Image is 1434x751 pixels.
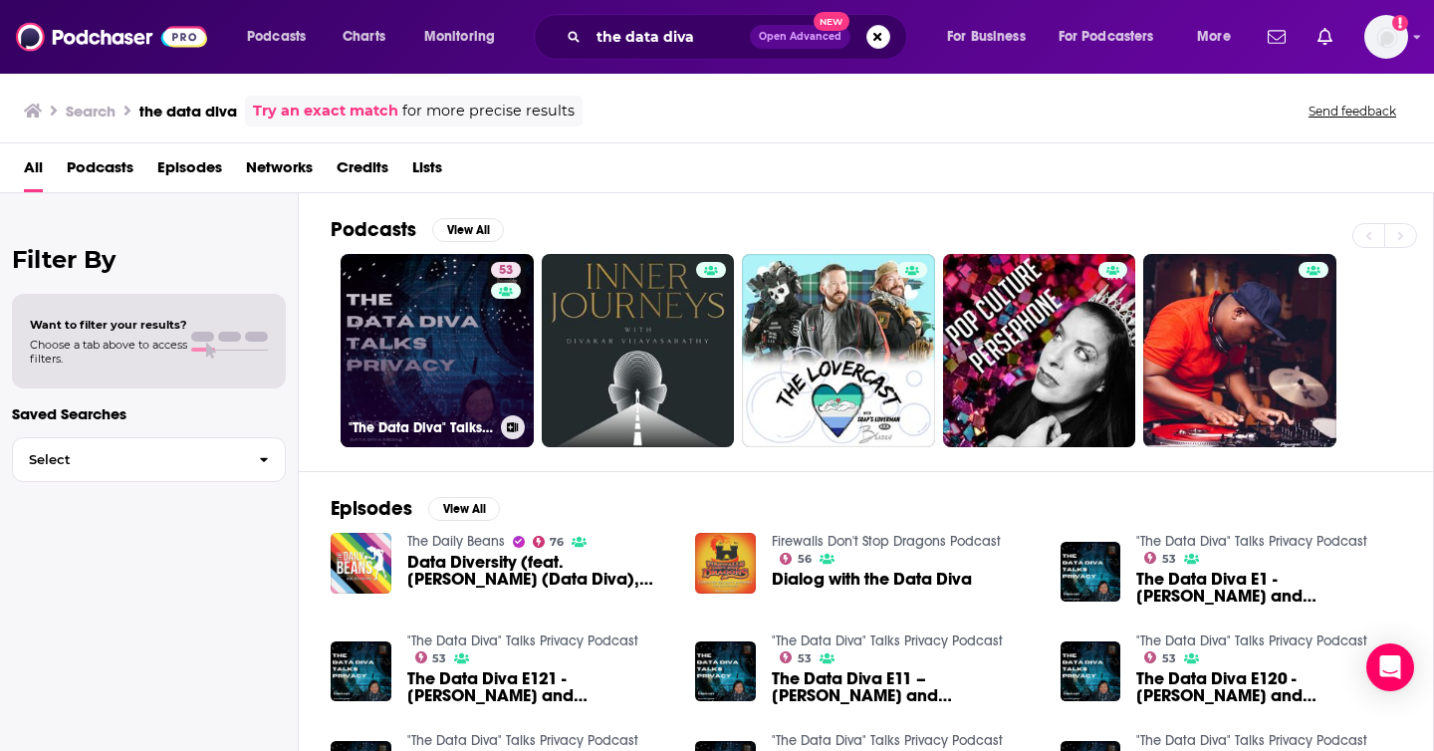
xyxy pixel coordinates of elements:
[499,261,513,281] span: 53
[415,651,447,663] a: 53
[12,437,286,482] button: Select
[1303,103,1402,120] button: Send feedback
[30,318,187,332] span: Want to filter your results?
[428,497,500,521] button: View All
[16,18,207,56] img: Podchaser - Follow, Share and Rate Podcasts
[343,23,385,51] span: Charts
[253,100,398,123] a: Try an exact match
[331,533,391,594] img: Data Diversity (feat. Nancy Stalnaker (Data Diva), Matt Mawhinney of Generation Data)
[947,23,1026,51] span: For Business
[759,32,841,42] span: Open Advanced
[1364,15,1408,59] span: Logged in as katiewhorton
[407,554,672,588] a: Data Diversity (feat. Nancy Stalnaker (Data Diva), Matt Mawhinney of Generation Data)
[331,217,416,242] h2: Podcasts
[30,338,187,366] span: Choose a tab above to access filters.
[12,404,286,423] p: Saved Searches
[1059,23,1154,51] span: For Podcasters
[1144,651,1176,663] a: 53
[814,12,849,31] span: New
[1162,555,1176,564] span: 53
[139,102,237,121] h3: the data diva
[772,632,1003,649] a: "The Data Diva" Talks Privacy Podcast
[1136,571,1401,605] a: The Data Diva E1 - Jeff Salling and Debbie Reynolds
[772,533,1001,550] a: Firewalls Don't Stop Dragons Podcast
[1136,533,1367,550] a: "The Data Diva" Talks Privacy Podcast
[798,555,812,564] span: 56
[407,670,672,704] span: The Data Diva E121 - [PERSON_NAME] and [PERSON_NAME]
[695,641,756,702] img: The Data Diva E11 – Beth Winters and Debbie Reynolds
[1310,20,1340,54] a: Show notifications dropdown
[331,641,391,702] img: The Data Diva E121 - Jess Simpson and Debbie Reynolds
[247,23,306,51] span: Podcasts
[1136,670,1401,704] a: The Data Diva E120 - Chris Glanden and Debbie Reynolds
[157,151,222,192] a: Episodes
[407,554,672,588] span: Data Diversity (feat. [PERSON_NAME] (Data Diva), [PERSON_NAME] of Generation Data)
[798,654,812,663] span: 53
[410,21,521,53] button: open menu
[1061,641,1121,702] img: The Data Diva E120 - Chris Glanden and Debbie Reynolds
[1260,20,1294,54] a: Show notifications dropdown
[491,262,521,278] a: 53
[1162,654,1176,663] span: 53
[772,571,972,588] a: Dialog with the Data Diva
[233,21,332,53] button: open menu
[1144,552,1176,564] a: 53
[933,21,1051,53] button: open menu
[772,670,1037,704] a: The Data Diva E11 – Beth Winters and Debbie Reynolds
[1183,21,1256,53] button: open menu
[407,533,505,550] a: The Daily Beans
[331,217,504,242] a: PodcastsView All
[1366,643,1414,691] div: Open Intercom Messenger
[432,654,446,663] span: 53
[1364,15,1408,59] button: Show profile menu
[12,245,286,274] h2: Filter By
[1197,23,1231,51] span: More
[750,25,850,49] button: Open AdvancedNew
[589,21,750,53] input: Search podcasts, credits, & more...
[1136,732,1367,749] a: "The Data Diva" Talks Privacy Podcast
[331,496,412,521] h2: Episodes
[1136,670,1401,704] span: The Data Diva E120 - [PERSON_NAME] and [PERSON_NAME]
[66,102,116,121] h3: Search
[1061,542,1121,603] img: The Data Diva E1 - Jeff Salling and Debbie Reynolds
[67,151,133,192] a: Podcasts
[24,151,43,192] a: All
[412,151,442,192] a: Lists
[402,100,575,123] span: for more precise results
[780,553,812,565] a: 56
[424,23,495,51] span: Monitoring
[695,533,756,594] img: Dialog with the Data Diva
[13,453,243,466] span: Select
[246,151,313,192] a: Networks
[407,670,672,704] a: The Data Diva E121 - Jess Simpson and Debbie Reynolds
[772,732,1003,749] a: "The Data Diva" Talks Privacy Podcast
[772,670,1037,704] span: The Data Diva E11 – [PERSON_NAME] and [PERSON_NAME]
[1392,15,1408,31] svg: Add a profile image
[337,151,388,192] a: Credits
[407,732,638,749] a: "The Data Diva" Talks Privacy Podcast
[1136,571,1401,605] span: The Data Diva E1 - [PERSON_NAME] and [PERSON_NAME]
[349,419,493,436] h3: "The Data Diva" Talks Privacy Podcast
[407,632,638,649] a: "The Data Diva" Talks Privacy Podcast
[1136,632,1367,649] a: "The Data Diva" Talks Privacy Podcast
[432,218,504,242] button: View All
[341,254,534,447] a: 53"The Data Diva" Talks Privacy Podcast
[533,536,565,548] a: 76
[1046,21,1183,53] button: open menu
[331,496,500,521] a: EpisodesView All
[330,21,397,53] a: Charts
